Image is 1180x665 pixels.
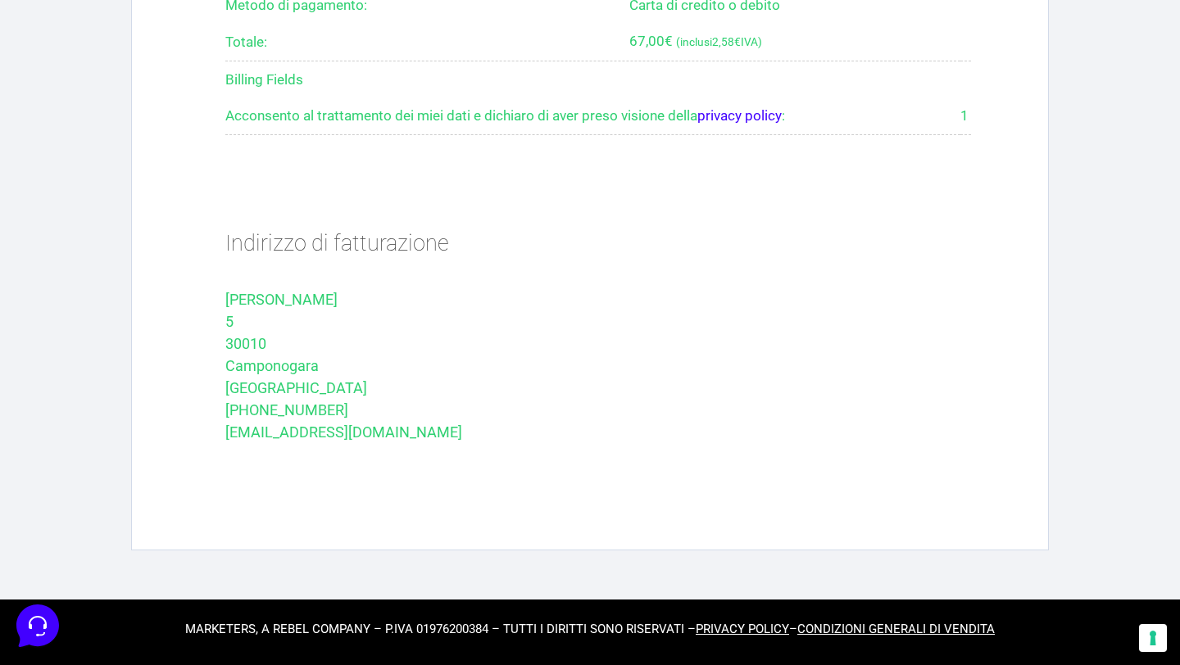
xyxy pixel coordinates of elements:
[37,238,268,255] input: Cerca un articolo...
[142,537,186,552] p: Messaggi
[49,537,77,552] p: Home
[225,24,629,61] th: Totale:
[13,514,114,552] button: Home
[665,33,673,49] span: €
[225,98,960,135] td: Acconsento al trattamento dei miei dati e dichiaro di aver preso visione della :
[131,620,1049,639] p: MARKETERS, A REBEL COMPANY – P.IVA 01976200384 – TUTTI I DIRITTI SONO RISERVATI – –
[107,147,242,161] span: Inizia una conversazione
[175,203,302,216] a: Apri Centro Assistenza
[26,92,59,124] img: dark
[13,601,62,650] iframe: Customerly Messenger Launcher
[797,622,995,636] a: CONDIZIONI GENERALI DI VENDITA
[225,421,971,443] p: [EMAIL_ADDRESS][DOMAIN_NAME]
[676,35,762,48] small: (inclusi IVA)
[252,537,276,552] p: Aiuto
[26,66,139,79] span: Le tue conversazioni
[225,61,971,98] th: Billing Fields
[225,288,971,443] address: [PERSON_NAME] 5 30010 Camponogara [GEOGRAPHIC_DATA]
[214,514,315,552] button: Aiuto
[79,92,111,124] img: dark
[697,107,782,124] a: privacy policy
[26,203,128,216] span: Trova una risposta
[225,209,971,278] h2: Indirizzo di fatturazione
[1139,624,1167,652] button: Le tue preferenze relative al consenso per le tecnologie di tracciamento
[712,35,741,48] span: 2,58
[629,33,673,49] span: 67,00
[960,98,971,135] td: 1
[734,35,741,48] span: €
[225,399,971,421] p: [PHONE_NUMBER]
[696,622,789,636] a: PRIVACY POLICY
[26,138,302,170] button: Inizia una conversazione
[114,514,215,552] button: Messaggi
[52,92,85,124] img: dark
[13,13,275,39] h2: Ciao da Marketers 👋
